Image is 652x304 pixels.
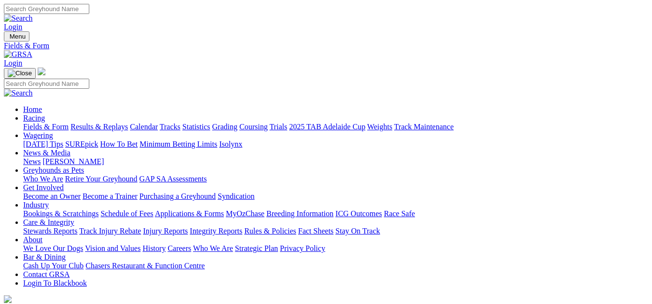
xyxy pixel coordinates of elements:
a: Stewards Reports [23,227,77,235]
a: [PERSON_NAME] [42,157,104,166]
a: ICG Outcomes [335,209,382,218]
a: Contact GRSA [23,270,69,278]
a: Tracks [160,123,180,131]
a: Cash Up Your Club [23,262,83,270]
a: Who We Are [23,175,63,183]
a: MyOzChase [226,209,264,218]
button: Toggle navigation [4,31,29,41]
a: Statistics [182,123,210,131]
div: News & Media [23,157,648,166]
a: Schedule of Fees [100,209,153,218]
a: Chasers Restaurant & Function Centre [85,262,205,270]
a: Isolynx [219,140,242,148]
a: Rules & Policies [244,227,296,235]
a: Results & Replays [70,123,128,131]
a: Greyhounds as Pets [23,166,84,174]
a: Grading [212,123,237,131]
a: Fact Sheets [298,227,333,235]
a: Login To Blackbook [23,279,87,287]
a: Race Safe [384,209,415,218]
img: logo-grsa-white.png [4,295,12,303]
a: Fields & Form [23,123,69,131]
a: Retire Your Greyhound [65,175,138,183]
a: Weights [367,123,392,131]
a: About [23,235,42,244]
a: Become an Owner [23,192,81,200]
button: Toggle navigation [4,68,36,79]
a: History [142,244,166,252]
a: Bookings & Scratchings [23,209,98,218]
a: Breeding Information [266,209,333,218]
a: Coursing [239,123,268,131]
a: News & Media [23,149,70,157]
a: 2025 TAB Adelaide Cup [289,123,365,131]
a: Vision and Values [85,244,140,252]
a: Purchasing a Greyhound [139,192,216,200]
input: Search [4,79,89,89]
a: SUREpick [65,140,98,148]
a: [DATE] Tips [23,140,63,148]
a: GAP SA Assessments [139,175,207,183]
a: Industry [23,201,49,209]
img: logo-grsa-white.png [38,68,45,75]
img: Search [4,89,33,97]
a: Login [4,59,22,67]
a: Become a Trainer [83,192,138,200]
a: Wagering [23,131,53,139]
a: Minimum Betting Limits [139,140,217,148]
a: Injury Reports [143,227,188,235]
a: Bar & Dining [23,253,66,261]
div: Racing [23,123,648,131]
a: Home [23,105,42,113]
a: Care & Integrity [23,218,74,226]
a: Privacy Policy [280,244,325,252]
a: Trials [269,123,287,131]
img: Search [4,14,33,23]
input: Search [4,4,89,14]
div: Bar & Dining [23,262,648,270]
a: Fields & Form [4,41,648,50]
img: Close [8,69,32,77]
span: Menu [10,33,26,40]
a: Track Injury Rebate [79,227,141,235]
div: Wagering [23,140,648,149]
a: Get Involved [23,183,64,192]
div: Get Involved [23,192,648,201]
a: How To Bet [100,140,138,148]
a: Racing [23,114,45,122]
a: Track Maintenance [394,123,454,131]
a: Login [4,23,22,31]
a: Who We Are [193,244,233,252]
img: GRSA [4,50,32,59]
a: Strategic Plan [235,244,278,252]
a: Calendar [130,123,158,131]
div: About [23,244,648,253]
div: Care & Integrity [23,227,648,235]
a: We Love Our Dogs [23,244,83,252]
div: Greyhounds as Pets [23,175,648,183]
a: Stay On Track [335,227,380,235]
div: Industry [23,209,648,218]
a: Integrity Reports [190,227,242,235]
a: News [23,157,41,166]
a: Syndication [218,192,254,200]
a: Careers [167,244,191,252]
a: Applications & Forms [155,209,224,218]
